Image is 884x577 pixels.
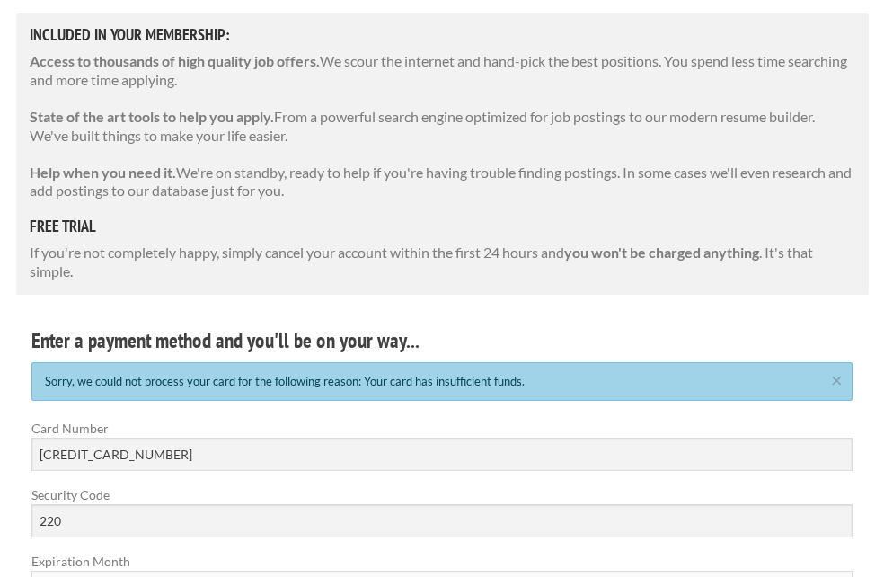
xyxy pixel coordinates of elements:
strong: State of the art tools to help you apply. [30,108,274,125]
h4: Enter a payment method and you'll be on your way... [31,326,853,355]
h5: Included in Your Membership: [30,27,855,43]
p: From a powerful search engine optimized for job postings to our modern resume builder. We've buil... [30,108,855,146]
p: We're on standby, ready to help if you're having trouble finding postings. In some cases we'll ev... [30,164,855,201]
div: Sorry, we could not process your card for the following reason: Your card has insufficient funds. [31,362,853,401]
label: Card Number [31,419,853,438]
a: × [826,372,848,384]
strong: Help when you need it. [30,164,176,181]
p: We scour the internet and hand-pick the best positions. You spend less time searching and more ti... [30,52,855,90]
strong: Access to thousands of high quality job offers. [30,52,320,69]
strong: you won't be charged anything [564,244,759,261]
label: Security Code [31,485,853,504]
h5: free trial [30,218,855,235]
p: If you're not completely happy, simply cancel your account within the first 24 hours and . It's t... [30,244,855,281]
